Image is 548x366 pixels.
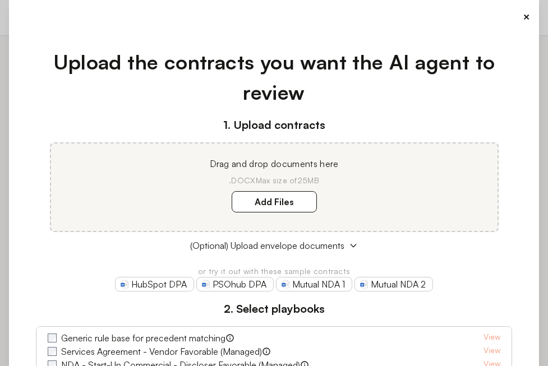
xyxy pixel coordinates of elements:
[65,157,484,170] p: Drag and drop documents here
[276,277,352,291] a: Mutual NDA 1
[36,47,512,108] h1: Upload the contracts you want the AI agent to review
[61,331,225,345] label: Generic rule base for precedent matching
[190,239,344,252] span: (Optional) Upload envelope documents
[354,277,433,291] a: Mutual NDA 2
[65,175,484,186] p: .DOCX Max size of 25MB
[36,300,512,317] h3: 2. Select playbooks
[61,345,262,358] label: Services Agreement - Vendor Favorable (Managed)
[196,277,274,291] a: PSOhub DPA
[483,345,500,358] a: View
[36,239,512,252] button: (Optional) Upload envelope documents
[523,9,530,25] button: ×
[36,117,512,133] h3: 1. Upload contracts
[232,191,317,212] label: Add Files
[36,266,512,277] p: or try it out with these sample contracts
[115,277,194,291] a: HubSpot DPA
[483,331,500,345] a: View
